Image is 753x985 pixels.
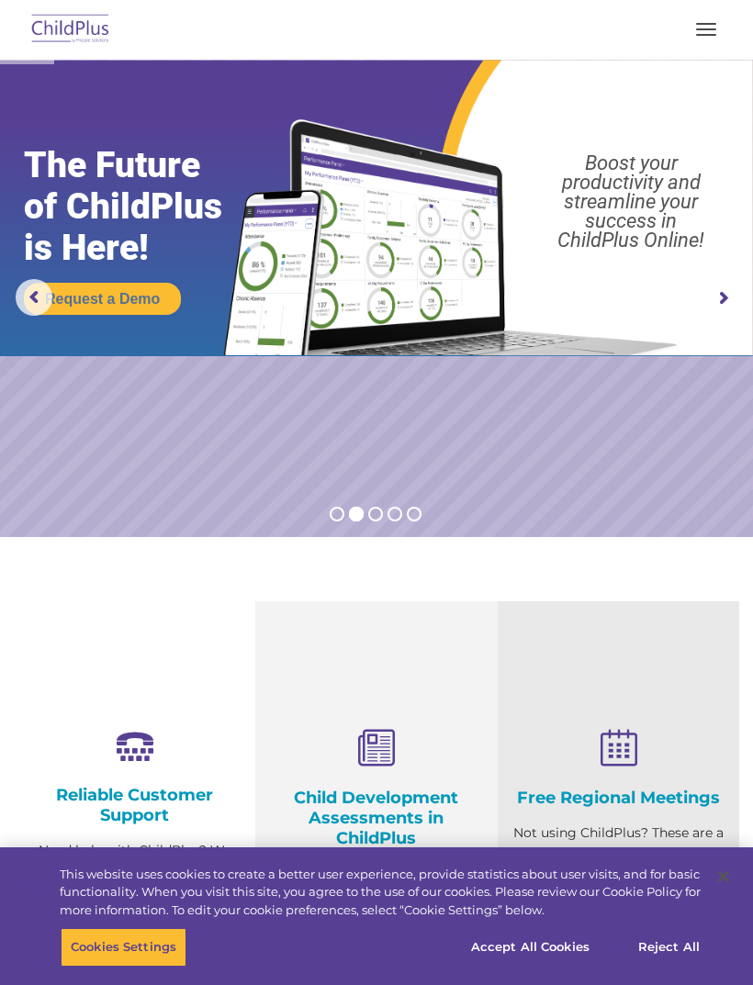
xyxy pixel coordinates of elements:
h4: Child Development Assessments in ChildPlus [269,788,483,848]
h4: Reliable Customer Support [28,785,242,825]
button: Accept All Cookies [461,928,600,967]
button: Cookies Settings [61,928,186,967]
div: This website uses cookies to create a better user experience, provide statistics about user visit... [60,866,701,920]
a: Request a Demo [24,283,181,315]
img: ChildPlus by Procare Solutions [28,8,114,51]
p: Not using ChildPlus? These are a great opportunity to network and learn from ChildPlus users. Fin... [511,822,725,936]
button: Reject All [612,928,726,967]
h4: Free Regional Meetings [511,788,725,808]
rs-layer: The Future of ChildPlus is Here! [24,145,264,269]
rs-layer: Boost your productivity and streamline your success in ChildPlus Online! [520,153,743,250]
button: Close [703,856,744,897]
